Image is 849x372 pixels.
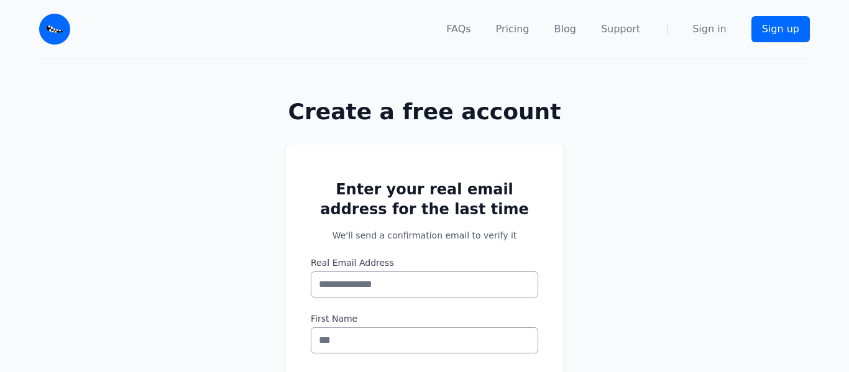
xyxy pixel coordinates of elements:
a: Sign in [692,22,727,37]
img: Email Monster [39,14,70,45]
a: Pricing [496,22,530,37]
p: We'll send a confirmation email to verify it [311,229,538,242]
a: FAQs [446,22,470,37]
a: Blog [554,22,576,37]
label: Real Email Address [311,256,538,269]
a: Sign up [751,16,810,42]
h1: Create a free account [246,99,603,124]
a: Support [601,22,640,37]
label: First Name [311,312,538,325]
h2: Enter your real email address for the last time [311,179,538,219]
